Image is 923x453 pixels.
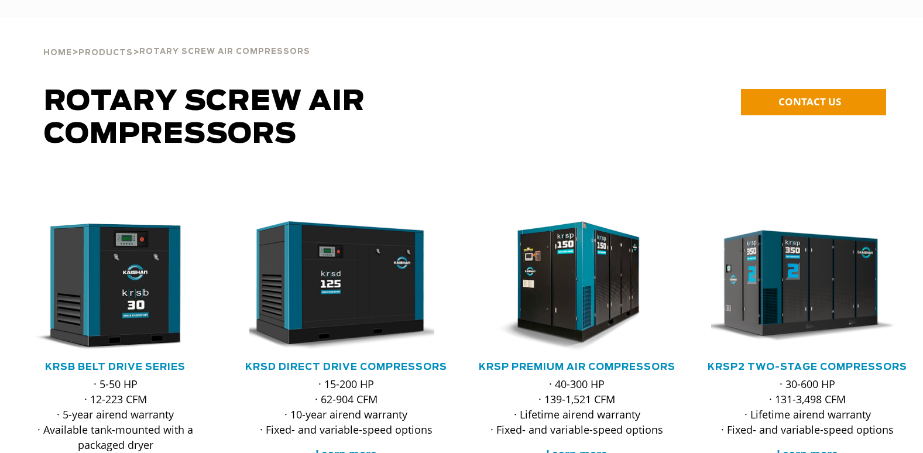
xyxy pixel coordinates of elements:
[479,362,675,372] a: KRSP Premium Air Compressors
[139,48,310,56] span: Rotary Screw Air Compressors
[472,221,665,352] img: krsp150
[708,362,907,372] a: KRSP2 Two-Stage Compressors
[44,88,365,149] span: Rotary Screw Air Compressors
[481,376,674,437] p: · 40-300 HP · 139-1,521 CFM · Lifetime airend warranty · Fixed- and variable-speed options
[43,47,72,57] a: Home
[245,362,447,372] a: KRSD Direct Drive Compressors
[778,95,841,108] span: CONTACT US
[43,18,310,62] div: > >
[45,362,186,372] a: KRSB Belt Drive Series
[702,221,896,352] img: krsp350
[249,221,442,352] div: krsd125
[43,49,72,57] span: Home
[78,49,133,57] span: Products
[19,221,212,352] div: krsb30
[711,221,904,352] div: krsp350
[78,47,133,57] a: Products
[10,221,204,352] img: krsb30
[241,221,434,352] img: krsd125
[249,376,442,437] p: · 15-200 HP · 62-904 CFM · 10-year airend warranty · Fixed- and variable-speed options
[711,376,904,437] p: · 30-600 HP · 131-3,498 CFM · Lifetime airend warranty · Fixed- and variable-speed options
[481,221,674,352] div: krsp150
[741,89,886,115] a: CONTACT US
